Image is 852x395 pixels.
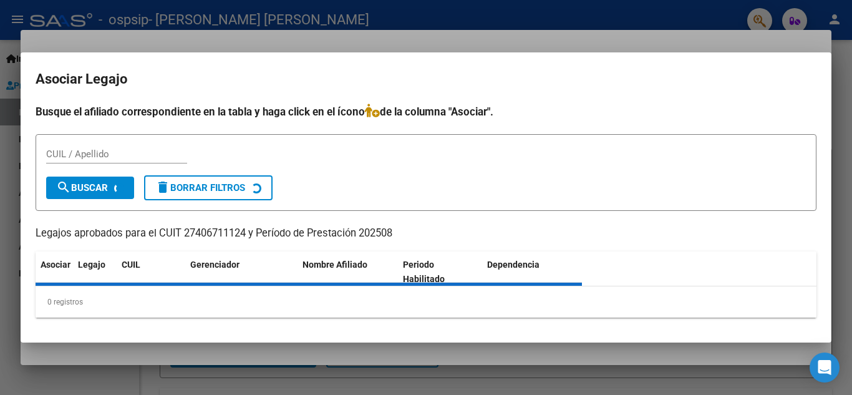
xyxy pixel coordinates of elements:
mat-icon: delete [155,180,170,195]
datatable-header-cell: Dependencia [482,251,583,293]
span: Borrar Filtros [155,182,245,193]
span: Buscar [56,182,108,193]
span: Periodo Habilitado [403,260,445,284]
datatable-header-cell: Periodo Habilitado [398,251,482,293]
button: Buscar [46,177,134,199]
span: Gerenciador [190,260,240,270]
div: 0 registros [36,286,816,318]
span: Dependencia [487,260,540,270]
span: Nombre Afiliado [303,260,367,270]
datatable-header-cell: Nombre Afiliado [298,251,398,293]
mat-icon: search [56,180,71,195]
span: Legajo [78,260,105,270]
datatable-header-cell: Legajo [73,251,117,293]
datatable-header-cell: Gerenciador [185,251,298,293]
p: Legajos aprobados para el CUIT 27406711124 y Período de Prestación 202508 [36,226,816,241]
button: Borrar Filtros [144,175,273,200]
h2: Asociar Legajo [36,67,816,91]
datatable-header-cell: Asociar [36,251,73,293]
span: CUIL [122,260,140,270]
span: Asociar [41,260,70,270]
datatable-header-cell: CUIL [117,251,185,293]
h4: Busque el afiliado correspondiente en la tabla y haga click en el ícono de la columna "Asociar". [36,104,816,120]
div: Open Intercom Messenger [810,353,840,383]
